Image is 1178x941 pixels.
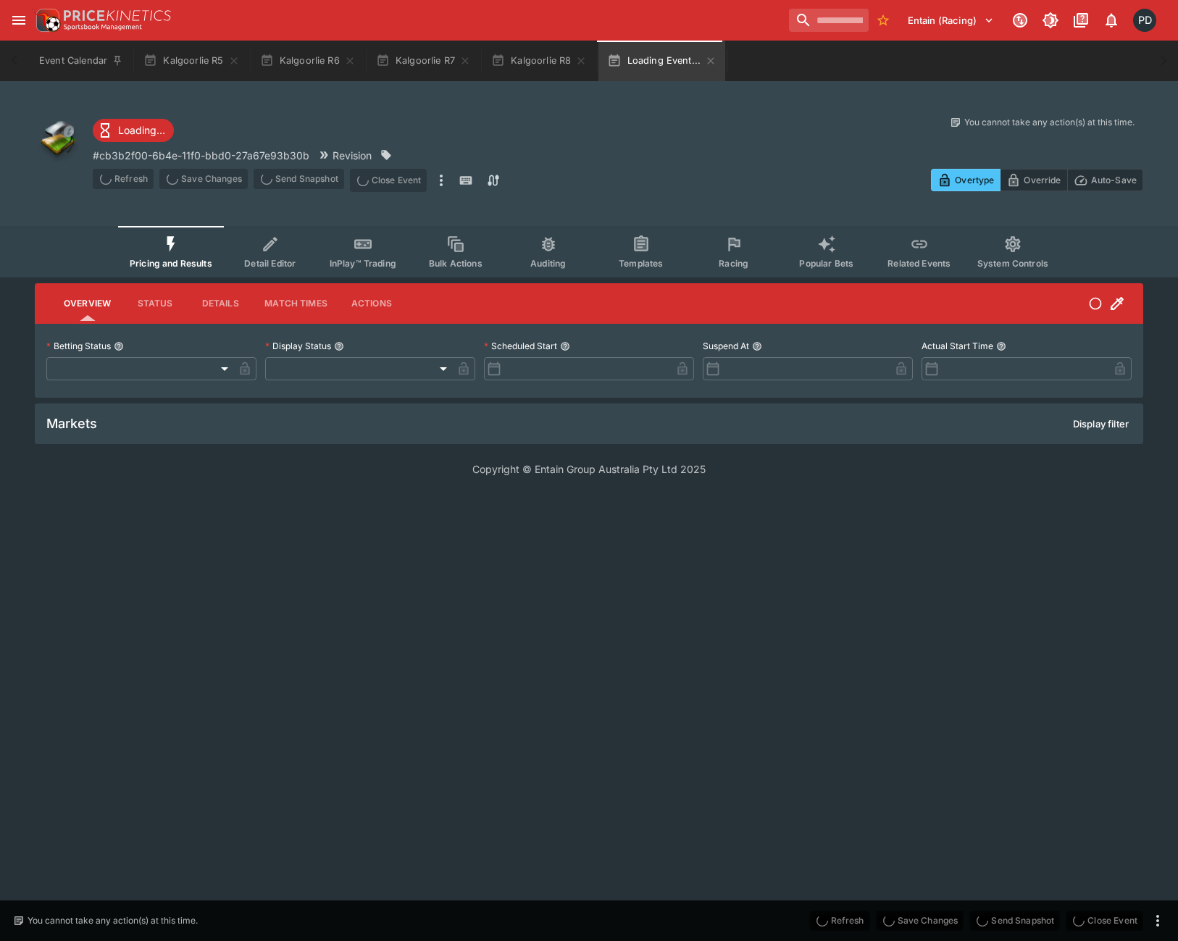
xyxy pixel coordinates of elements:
[1024,172,1061,188] p: Override
[887,258,951,269] span: Related Events
[122,286,188,321] button: Status
[334,341,344,351] button: Display Status
[52,286,122,321] button: Overview
[977,258,1048,269] span: System Controls
[1007,7,1033,33] button: Connected to PK
[1000,169,1067,191] button: Override
[1149,912,1166,929] button: more
[433,169,450,192] button: more
[30,41,132,81] button: Event Calendar
[996,341,1006,351] button: Actual Start Time
[483,41,596,81] button: Kalgoorlie R8
[6,7,32,33] button: open drawer
[922,340,993,352] p: Actual Start Time
[931,169,1001,191] button: Overtype
[872,9,895,32] button: No Bookmarks
[560,341,570,351] button: Scheduled Start
[135,41,248,81] button: Kalgoorlie R5
[367,41,480,81] button: Kalgoorlie R7
[1133,9,1156,32] div: Paul Dicioccio
[28,914,198,927] p: You cannot take any action(s) at this time.
[35,116,81,162] img: other.png
[1098,7,1124,33] button: Notifications
[899,9,1003,32] button: Select Tenant
[799,258,853,269] span: Popular Bets
[333,148,372,163] p: Revision
[64,24,142,30] img: Sportsbook Management
[251,41,364,81] button: Kalgoorlie R6
[339,286,404,321] button: Actions
[598,41,725,81] button: Loading Event...
[1064,412,1137,435] button: Display filter
[719,258,748,269] span: Racing
[619,258,663,269] span: Templates
[484,340,557,352] p: Scheduled Start
[32,6,61,35] img: PriceKinetics Logo
[253,286,339,321] button: Match Times
[265,340,331,352] p: Display Status
[429,258,483,269] span: Bulk Actions
[1129,4,1161,36] button: Paul Dicioccio
[46,415,97,432] h5: Markets
[130,258,212,269] span: Pricing and Results
[64,10,171,21] img: PriceKinetics
[118,226,1060,277] div: Event type filters
[1067,169,1143,191] button: Auto-Save
[93,148,309,163] p: Copy To Clipboard
[46,340,111,352] p: Betting Status
[114,341,124,351] button: Betting Status
[530,258,566,269] span: Auditing
[118,122,165,138] p: Loading...
[244,258,296,269] span: Detail Editor
[188,286,253,321] button: Details
[955,172,994,188] p: Overtype
[703,340,749,352] p: Suspend At
[931,169,1143,191] div: Start From
[1037,7,1064,33] button: Toggle light/dark mode
[1068,7,1094,33] button: Documentation
[964,116,1135,129] p: You cannot take any action(s) at this time.
[752,341,762,351] button: Suspend At
[1091,172,1137,188] p: Auto-Save
[789,9,869,32] input: search
[330,258,396,269] span: InPlay™ Trading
